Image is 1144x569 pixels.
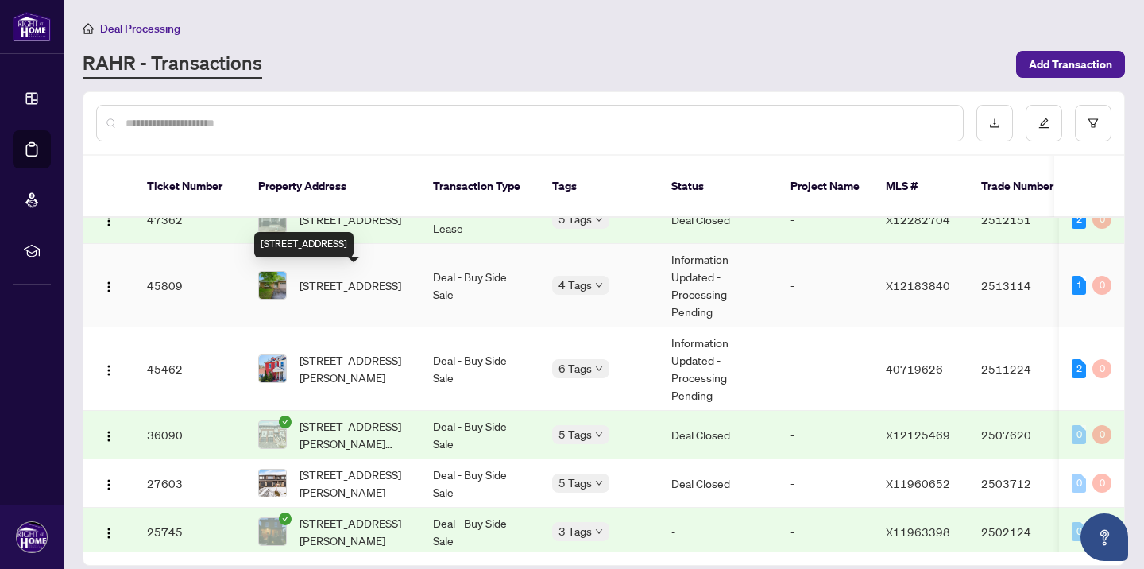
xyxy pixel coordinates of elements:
[778,327,873,411] td: -
[659,459,778,508] td: Deal Closed
[279,513,292,525] span: check-circle
[420,508,539,556] td: Deal - Buy Side Sale
[96,207,122,232] button: Logo
[420,327,539,411] td: Deal - Buy Side Sale
[968,195,1080,244] td: 2512151
[778,244,873,327] td: -
[778,156,873,218] th: Project Name
[279,416,292,428] span: check-circle
[558,474,592,492] span: 5 Tags
[259,206,286,233] img: thumbnail-img
[1092,276,1111,295] div: 0
[886,476,950,490] span: X11960652
[254,232,354,257] div: [STREET_ADDRESS]
[886,212,950,226] span: X12282704
[778,508,873,556] td: -
[1080,513,1128,561] button: Open asap
[245,156,420,218] th: Property Address
[1072,425,1086,444] div: 0
[1075,105,1111,141] button: filter
[102,527,115,540] img: Logo
[1092,474,1111,493] div: 0
[134,459,245,508] td: 27603
[102,281,115,293] img: Logo
[17,522,47,552] img: Profile Icon
[259,272,286,299] img: thumbnail-img
[102,364,115,377] img: Logo
[134,195,245,244] td: 47362
[968,156,1080,218] th: Trade Number
[659,508,778,556] td: -
[595,431,603,439] span: down
[300,277,401,294] span: [STREET_ADDRESS]
[102,215,115,227] img: Logo
[96,422,122,447] button: Logo
[134,244,245,327] td: 45809
[989,118,1000,129] span: download
[558,425,592,443] span: 5 Tags
[968,244,1080,327] td: 2513114
[100,21,180,36] span: Deal Processing
[420,156,539,218] th: Transaction Type
[873,156,968,218] th: MLS #
[886,524,950,539] span: X11963398
[1092,359,1111,378] div: 0
[134,411,245,459] td: 36090
[1026,105,1062,141] button: edit
[300,466,408,501] span: [STREET_ADDRESS][PERSON_NAME]
[1038,118,1049,129] span: edit
[1029,52,1112,77] span: Add Transaction
[558,276,592,294] span: 4 Tags
[1072,210,1086,229] div: 2
[976,105,1013,141] button: download
[102,430,115,443] img: Logo
[539,156,659,218] th: Tags
[420,244,539,327] td: Deal - Buy Side Sale
[659,244,778,327] td: Information Updated - Processing Pending
[259,421,286,448] img: thumbnail-img
[659,195,778,244] td: Deal Closed
[300,211,401,228] span: [STREET_ADDRESS]
[420,195,539,244] td: Deal - Sell Side Lease
[300,514,408,549] span: [STREET_ADDRESS][PERSON_NAME]
[595,281,603,289] span: down
[1072,474,1086,493] div: 0
[886,362,943,376] span: 40719626
[968,327,1080,411] td: 2511224
[134,156,245,218] th: Ticket Number
[96,470,122,496] button: Logo
[300,351,408,386] span: [STREET_ADDRESS][PERSON_NAME]
[134,508,245,556] td: 25745
[558,359,592,377] span: 6 Tags
[420,459,539,508] td: Deal - Buy Side Sale
[595,479,603,487] span: down
[558,522,592,540] span: 3 Tags
[96,273,122,298] button: Logo
[886,428,950,442] span: X12125469
[968,508,1080,556] td: 2502124
[778,411,873,459] td: -
[595,365,603,373] span: down
[595,215,603,223] span: down
[1092,425,1111,444] div: 0
[558,210,592,228] span: 5 Tags
[96,519,122,544] button: Logo
[1088,118,1099,129] span: filter
[659,411,778,459] td: Deal Closed
[1072,359,1086,378] div: 2
[13,12,51,41] img: logo
[778,459,873,508] td: -
[300,417,408,452] span: [STREET_ADDRESS][PERSON_NAME][PERSON_NAME]
[778,195,873,244] td: -
[1072,276,1086,295] div: 1
[83,50,262,79] a: RAHR - Transactions
[1092,210,1111,229] div: 0
[1072,522,1086,541] div: 0
[968,411,1080,459] td: 2507620
[1016,51,1125,78] button: Add Transaction
[259,355,286,382] img: thumbnail-img
[134,327,245,411] td: 45462
[259,518,286,545] img: thumbnail-img
[420,411,539,459] td: Deal - Buy Side Sale
[259,470,286,497] img: thumbnail-img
